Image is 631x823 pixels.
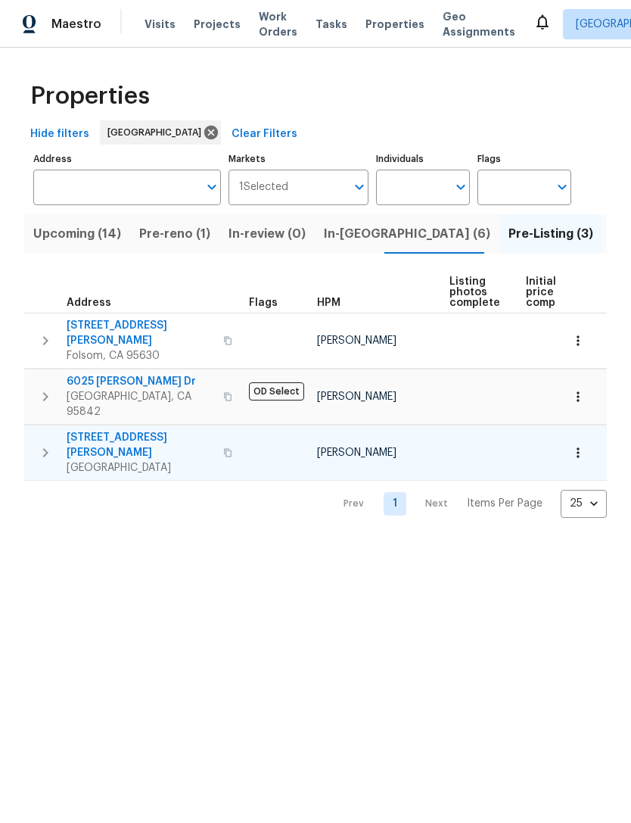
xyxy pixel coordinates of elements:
[228,154,369,164] label: Markets
[467,496,542,511] p: Items Per Page
[443,9,515,39] span: Geo Assignments
[365,17,424,32] span: Properties
[33,223,121,245] span: Upcoming (14)
[508,223,593,245] span: Pre-Listing (3)
[67,348,214,363] span: Folsom, CA 95630
[67,389,214,419] span: [GEOGRAPHIC_DATA], CA 95842
[526,276,577,308] span: Initial list price complete
[67,374,214,389] span: 6025 [PERSON_NAME] Dr
[376,154,470,164] label: Individuals
[67,318,214,348] span: [STREET_ADDRESS][PERSON_NAME]
[384,492,406,516] a: Goto page 1
[239,181,288,194] span: 1 Selected
[249,382,304,401] span: OD Select
[100,120,221,145] div: [GEOGRAPHIC_DATA]
[33,154,221,164] label: Address
[30,125,89,144] span: Hide filters
[228,223,306,245] span: In-review (0)
[317,335,396,346] span: [PERSON_NAME]
[232,125,297,144] span: Clear Filters
[67,298,111,308] span: Address
[449,276,500,308] span: Listing photos complete
[30,89,150,104] span: Properties
[324,223,490,245] span: In-[GEOGRAPHIC_DATA] (6)
[67,460,214,475] span: [GEOGRAPHIC_DATA]
[67,430,214,460] span: [STREET_ADDRESS][PERSON_NAME]
[249,298,278,308] span: Flags
[317,298,340,308] span: HPM
[139,223,210,245] span: Pre-reno (1)
[315,19,347,30] span: Tasks
[145,17,176,32] span: Visits
[450,176,471,198] button: Open
[317,391,396,402] span: [PERSON_NAME]
[259,9,297,39] span: Work Orders
[317,447,396,458] span: [PERSON_NAME]
[24,120,95,148] button: Hide filters
[225,120,303,148] button: Clear Filters
[561,484,607,523] div: 25
[349,176,370,198] button: Open
[107,125,207,140] span: [GEOGRAPHIC_DATA]
[194,17,241,32] span: Projects
[51,17,101,32] span: Maestro
[329,490,607,518] nav: Pagination Navigation
[201,176,222,198] button: Open
[552,176,573,198] button: Open
[477,154,571,164] label: Flags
